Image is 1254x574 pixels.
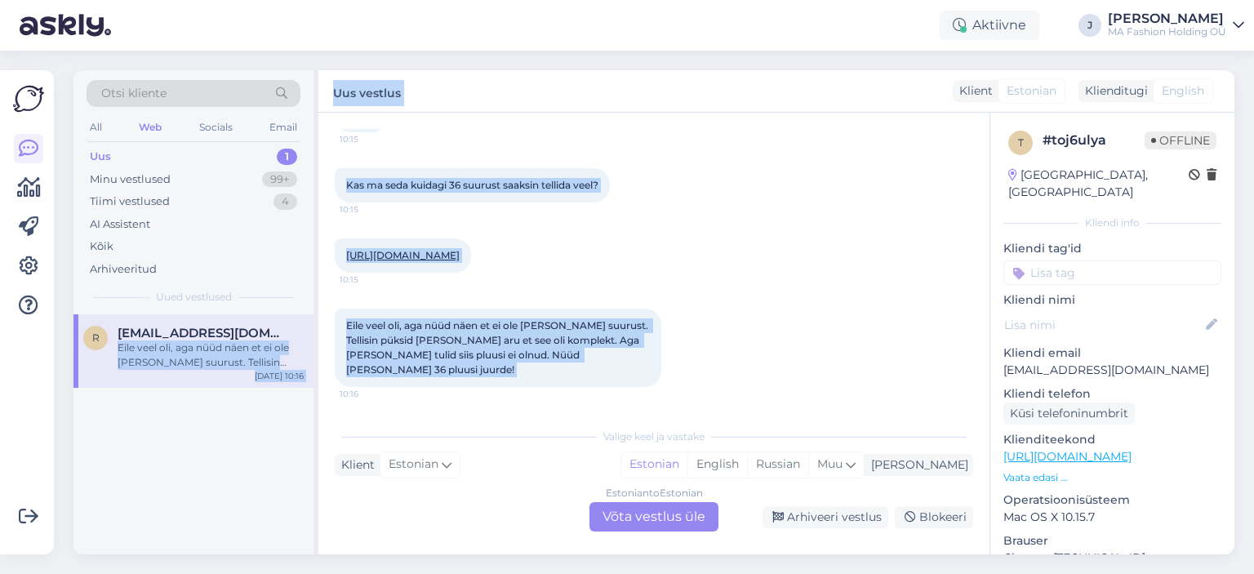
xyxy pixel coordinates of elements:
div: [GEOGRAPHIC_DATA], [GEOGRAPHIC_DATA] [1008,167,1189,201]
div: Valige keel ja vastake [335,429,973,444]
span: 10:15 [340,133,401,145]
label: Uus vestlus [333,80,401,102]
div: Uus [90,149,111,165]
span: Uued vestlused [156,290,232,305]
div: All [87,117,105,138]
div: [PERSON_NAME] [1108,12,1226,25]
div: 99+ [262,171,297,188]
span: English [1162,82,1204,100]
input: Lisa nimi [1004,316,1203,334]
div: 1 [277,149,297,165]
span: Offline [1145,131,1216,149]
span: 10:15 [340,274,401,286]
img: Askly Logo [13,83,44,114]
a: [URL][DOMAIN_NAME] [346,249,460,261]
div: Email [266,117,300,138]
div: # toj6ulya [1043,131,1145,150]
p: [EMAIL_ADDRESS][DOMAIN_NAME] [1003,362,1221,379]
p: Kliendi email [1003,345,1221,362]
span: Kas ma seda kuidagi 36 suurust saaksin tellida veel? [346,179,598,191]
p: Kliendi tag'id [1003,240,1221,257]
div: J [1078,14,1101,37]
p: Mac OS X 10.15.7 [1003,509,1221,526]
span: ruzits.siim@gmail.com [118,326,287,340]
p: Vaata edasi ... [1003,470,1221,485]
a: [URL][DOMAIN_NAME] [1003,449,1132,464]
div: [DATE] 10:16 [255,370,304,382]
div: Eile veel oli, aga nüüd näen et ei ole [PERSON_NAME] suurust. Tellisin püksid [PERSON_NAME] aru e... [118,340,304,370]
div: Küsi telefoninumbrit [1003,403,1135,425]
div: Web [136,117,165,138]
div: Arhiveeri vestlus [763,506,888,528]
p: Brauser [1003,532,1221,550]
div: Arhiveeritud [90,261,157,278]
div: English [687,452,747,477]
span: Eile veel oli, aga nüüd näen et ei ole [PERSON_NAME] suurust. Tellisin püksid [PERSON_NAME] aru e... [346,319,651,376]
p: Kliendi telefon [1003,385,1221,403]
span: Muu [817,456,843,471]
p: Chrome [TECHNICAL_ID] [1003,550,1221,567]
div: 4 [273,194,297,210]
a: [PERSON_NAME]MA Fashion Holding OÜ [1108,12,1244,38]
div: AI Assistent [90,216,150,233]
div: Aktiivne [940,11,1039,40]
span: 10:15 [340,203,401,216]
div: Kliendi info [1003,216,1221,230]
span: r [92,331,100,344]
span: Estonian [1007,82,1056,100]
div: Minu vestlused [90,171,171,188]
div: Klient [953,82,993,100]
div: Klient [335,456,375,474]
div: Võta vestlus üle [589,502,718,532]
input: Lisa tag [1003,260,1221,285]
span: Estonian [389,456,438,474]
p: Klienditeekond [1003,431,1221,448]
div: MA Fashion Holding OÜ [1108,25,1226,38]
span: 10:16 [340,388,401,400]
div: Kõik [90,238,113,255]
div: Socials [196,117,236,138]
div: Estonian to Estonian [606,486,703,501]
div: Estonian [621,452,687,477]
div: [PERSON_NAME] [865,456,968,474]
p: Operatsioonisüsteem [1003,492,1221,509]
p: Kliendi nimi [1003,291,1221,309]
span: Otsi kliente [101,85,167,102]
div: Tiimi vestlused [90,194,170,210]
div: Russian [747,452,808,477]
div: Blokeeri [895,506,973,528]
span: t [1018,136,1024,149]
div: Klienditugi [1078,82,1148,100]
